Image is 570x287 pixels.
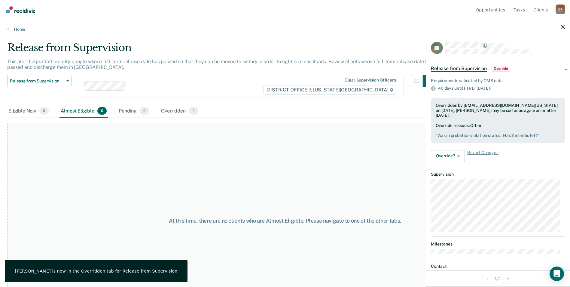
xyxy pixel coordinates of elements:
[146,218,424,224] div: At this time, there are no clients who are Almost Eligible. Please navigate to one of the other t...
[483,274,492,283] button: Previous Opportunity
[7,42,435,59] div: Release from Supervision
[438,86,565,91] div: 40 days until FTRD ([DATE])
[345,78,396,83] div: Clear supervision officers
[504,274,513,283] button: Next Opportunity
[431,264,565,269] dt: Contact
[59,105,108,118] div: Almost Eligible
[140,107,149,115] span: 0
[436,123,560,138] div: Override reasons: Other
[426,270,570,286] div: 1 / 1
[7,105,50,118] div: Eligible Now
[431,78,565,83] div: Requirements validated by OMS data
[7,59,433,70] p: This alert helps staff identify people whose full-term release date has passed so that they can b...
[10,79,64,84] span: Release from Supervision
[431,66,487,72] span: Release from Supervision
[117,105,150,118] div: Pending
[39,107,49,115] span: 0
[492,66,510,72] span: Override
[160,105,200,118] div: Overridden
[431,172,565,177] dt: Supervision
[467,150,498,162] span: Revert Changes
[263,85,397,95] span: DISTRICT OFFICE 7, [US_STATE][GEOGRAPHIC_DATA]
[15,268,177,274] div: [PERSON_NAME] is now in the Overridden tab for Release from Supervision
[436,103,560,118] div: Overridden by [EMAIL_ADDRESS][DOMAIN_NAME][US_STATE] on [DATE]. [PERSON_NAME] may be surfaced aga...
[550,267,564,281] div: Open Intercom Messenger
[431,242,565,247] dt: Milestones
[7,26,563,32] a: Home
[426,59,570,78] div: Release from SupervisionOverride
[431,150,465,162] button: Override?
[556,5,565,14] button: Profile dropdown button
[556,5,565,14] div: C R
[97,107,107,115] span: 0
[189,107,198,115] span: 4
[436,133,560,138] pre: " Was in probation violation status. Has 2 months left "
[6,6,35,13] img: Recidiviz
